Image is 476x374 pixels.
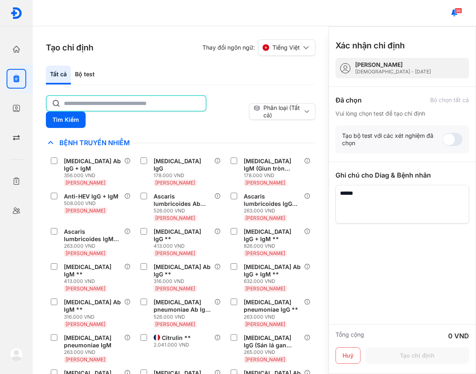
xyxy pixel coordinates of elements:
[71,66,99,84] div: Bộ test
[46,112,86,128] button: Tìm Kiếm
[365,347,469,364] button: Tạo chỉ định
[245,321,285,327] span: [PERSON_NAME]
[245,285,285,292] span: [PERSON_NAME]
[162,334,191,342] div: Citrulin **
[64,193,118,200] div: Anti-HEV IgG + IgM
[245,250,285,256] span: [PERSON_NAME]
[245,215,285,221] span: [PERSON_NAME]
[342,132,443,147] div: Tạo bộ test với các xét nghiệm đã chọn
[448,331,469,341] div: 0 VND
[355,68,431,75] div: [DEMOGRAPHIC_DATA] - [DATE]
[66,208,105,214] span: [PERSON_NAME]
[64,157,121,172] div: [MEDICAL_DATA] Ab IgG + IgM
[244,228,301,243] div: [MEDICAL_DATA] IgG + IgM **
[335,347,360,364] button: Huỷ
[335,95,362,105] div: Đã chọn
[244,334,301,349] div: [MEDICAL_DATA] IgG (Sán lá gan nhỏ)
[154,342,194,348] div: 2.041.000 VND
[244,193,301,208] div: Ascaris lumbricoides IgG (Giun đũa)
[66,180,105,186] span: [PERSON_NAME]
[254,104,303,119] div: Phân loại (Tất cả)
[455,8,462,14] span: 96
[64,172,124,179] div: 356.000 VND
[155,215,195,221] span: [PERSON_NAME]
[46,66,71,84] div: Tất cả
[66,285,105,292] span: [PERSON_NAME]
[64,314,124,320] div: 316.000 VND
[155,285,195,292] span: [PERSON_NAME]
[244,208,304,214] div: 263.000 VND
[430,96,469,104] div: Bỏ chọn tất cả
[154,228,211,243] div: [MEDICAL_DATA] IgG **
[64,200,122,207] div: 508.000 VND
[64,263,121,278] div: [MEDICAL_DATA] IgM **
[46,42,93,53] h3: Tạo chỉ định
[155,180,195,186] span: [PERSON_NAME]
[335,331,364,341] div: Tổng cộng
[272,44,300,51] span: Tiếng Việt
[244,243,304,249] div: 826.000 VND
[10,7,23,19] img: logo
[154,299,211,313] div: [MEDICAL_DATA] pneumoniae Ab IgG + IgM **
[155,321,195,327] span: [PERSON_NAME]
[244,314,304,320] div: 263.000 VND
[154,243,214,249] div: 413.000 VND
[154,314,214,320] div: 526.000 VND
[154,263,211,278] div: [MEDICAL_DATA] Ab IgG **
[245,356,285,363] span: [PERSON_NAME]
[155,250,195,256] span: [PERSON_NAME]
[66,250,105,256] span: [PERSON_NAME]
[244,157,301,172] div: [MEDICAL_DATA] IgM (Giun tròn chuột)
[245,180,285,186] span: [PERSON_NAME]
[244,299,301,313] div: [MEDICAL_DATA] pneumoniae IgG **
[66,356,105,363] span: [PERSON_NAME]
[154,172,214,179] div: 178.000 VND
[244,172,304,179] div: 178.000 VND
[335,170,469,180] div: Ghi chú cho Diag & Bệnh nhân
[64,349,124,356] div: 263.000 VND
[154,208,214,214] div: 526.000 VND
[355,61,431,68] div: [PERSON_NAME]
[64,228,121,243] div: Ascaris lumbricoides IgM (Giun đũa)
[244,263,301,278] div: [MEDICAL_DATA] Ab IgG + IgM **
[335,110,469,117] div: Vui lòng chọn test để tạo chỉ định
[154,278,214,285] div: 316.000 VND
[244,349,304,356] div: 265.000 VND
[202,39,315,56] div: Thay đổi ngôn ngữ:
[154,157,211,172] div: [MEDICAL_DATA] IgG
[64,334,121,349] div: [MEDICAL_DATA] pneumoniae IgM
[64,278,124,285] div: 413.000 VND
[64,299,121,313] div: [MEDICAL_DATA] Ab IgM **
[64,243,124,249] div: 263.000 VND
[244,278,304,285] div: 632.000 VND
[66,321,105,327] span: [PERSON_NAME]
[10,348,23,361] img: logo
[335,40,405,51] h3: Xác nhận chỉ định
[55,139,134,147] span: Bệnh Truyền Nhiễm
[154,193,211,208] div: Ascaris lumbricoides Ab IgG + IgM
